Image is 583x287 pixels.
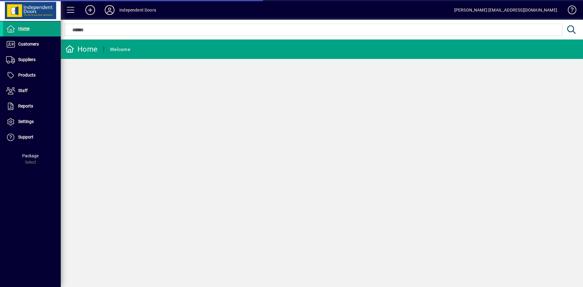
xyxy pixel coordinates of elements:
[18,104,33,108] span: Reports
[80,5,100,15] button: Add
[563,1,575,21] a: Knowledge Base
[18,135,33,139] span: Support
[18,88,28,93] span: Staff
[18,26,29,31] span: Home
[100,5,119,15] button: Profile
[18,57,36,62] span: Suppliers
[65,44,97,54] div: Home
[18,73,36,77] span: Products
[454,5,557,15] div: [PERSON_NAME] [EMAIL_ADDRESS][DOMAIN_NAME]
[110,45,130,54] div: Welcome
[3,130,61,145] a: Support
[18,42,39,46] span: Customers
[3,114,61,129] a: Settings
[3,83,61,98] a: Staff
[22,153,39,158] span: Package
[18,119,34,124] span: Settings
[119,5,156,15] div: Independent Doors
[3,37,61,52] a: Customers
[3,99,61,114] a: Reports
[3,68,61,83] a: Products
[3,52,61,67] a: Suppliers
